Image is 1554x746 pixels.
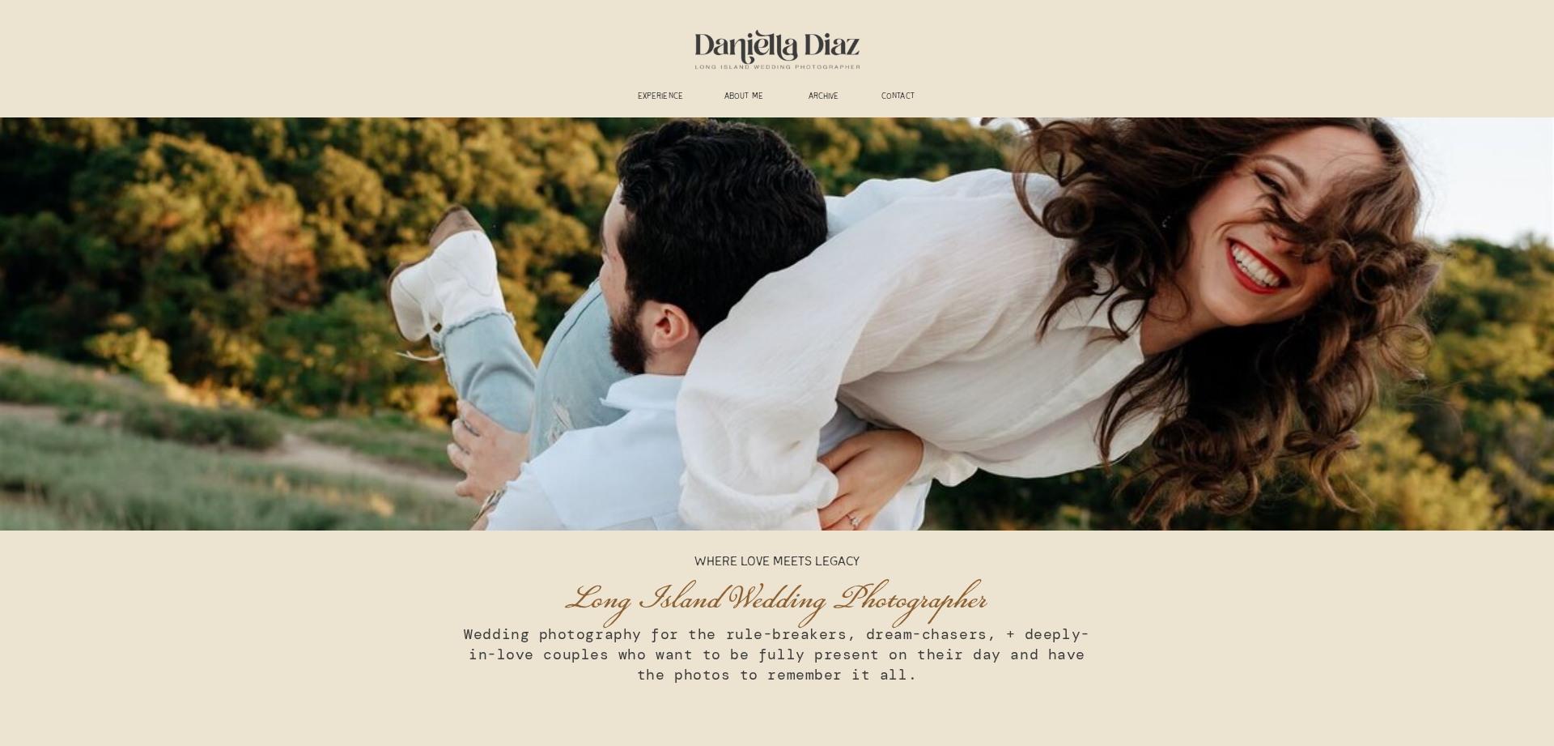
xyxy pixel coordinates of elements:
[656,554,898,572] p: Where Love Meets Legacy
[631,92,690,104] a: experience
[714,92,774,104] a: ABOUT ME
[465,578,1089,614] h1: Long Island Wedding Photographer
[873,92,923,104] a: CONTACT
[452,625,1102,687] h3: Wedding photography for the rule-breakers, dream-chasers, + deeply-in-love couples who want to be...
[798,92,849,104] a: ARCHIVE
